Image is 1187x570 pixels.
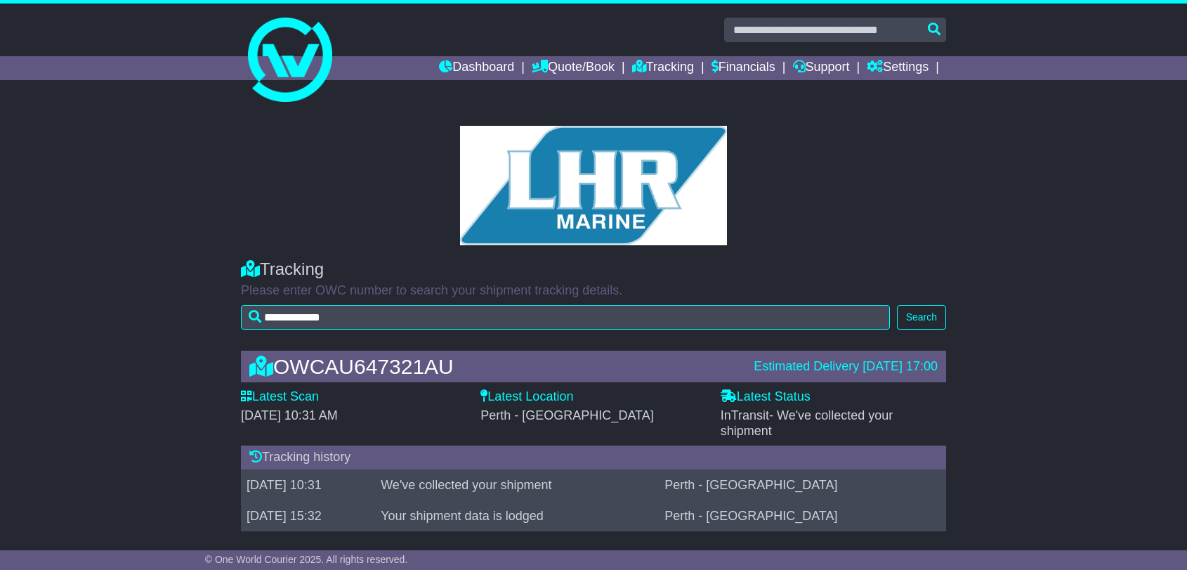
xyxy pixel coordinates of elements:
[241,283,946,299] p: Please enter OWC number to search your shipment tracking details.
[721,389,811,405] label: Latest Status
[242,355,747,378] div: OWCAU647321AU
[659,469,946,500] td: Perth - [GEOGRAPHIC_DATA]
[721,408,893,438] span: - We've collected your shipment
[711,56,775,80] a: Financials
[480,408,653,422] span: Perth - [GEOGRAPHIC_DATA]
[241,259,946,280] div: Tracking
[632,56,694,80] a: Tracking
[793,56,850,80] a: Support
[460,126,727,245] img: GetCustomerLogo
[721,408,893,438] span: InTransit
[439,56,514,80] a: Dashboard
[241,389,319,405] label: Latest Scan
[897,305,946,330] button: Search
[659,500,946,531] td: Perth - [GEOGRAPHIC_DATA]
[241,469,375,500] td: [DATE] 10:31
[241,408,338,422] span: [DATE] 10:31 AM
[375,469,659,500] td: We've collected your shipment
[867,56,929,80] a: Settings
[241,500,375,531] td: [DATE] 15:32
[205,554,408,565] span: © One World Courier 2025. All rights reserved.
[241,446,946,469] div: Tracking history
[754,359,938,375] div: Estimated Delivery [DATE] 17:00
[375,500,659,531] td: Your shipment data is lodged
[532,56,615,80] a: Quote/Book
[480,389,573,405] label: Latest Location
